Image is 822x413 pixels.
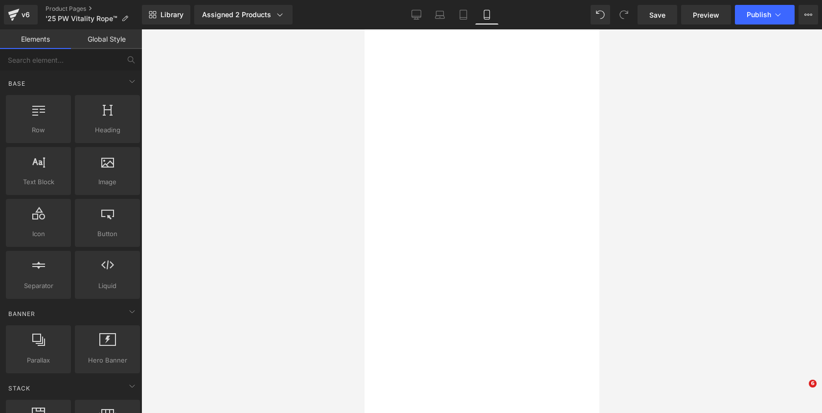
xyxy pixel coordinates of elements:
[591,5,610,24] button: Undo
[7,309,36,318] span: Banner
[7,384,31,393] span: Stack
[9,281,68,291] span: Separator
[9,125,68,135] span: Row
[405,5,428,24] a: Desktop
[428,5,452,24] a: Laptop
[20,8,32,21] div: v6
[799,5,818,24] button: More
[7,79,26,88] span: Base
[747,11,771,19] span: Publish
[78,281,137,291] span: Liquid
[4,5,38,24] a: v6
[9,355,68,365] span: Parallax
[71,29,142,49] a: Global Style
[735,5,795,24] button: Publish
[78,177,137,187] span: Image
[202,10,285,20] div: Assigned 2 Products
[9,177,68,187] span: Text Block
[46,15,117,23] span: '25 PW Vitality Rope™
[78,355,137,365] span: Hero Banner
[475,5,499,24] a: Mobile
[160,10,183,19] span: Library
[681,5,731,24] a: Preview
[614,5,634,24] button: Redo
[9,229,68,239] span: Icon
[46,5,142,13] a: Product Pages
[452,5,475,24] a: Tablet
[693,10,719,20] span: Preview
[78,125,137,135] span: Heading
[649,10,665,20] span: Save
[142,5,190,24] a: New Library
[789,380,812,403] iframe: Intercom live chat
[78,229,137,239] span: Button
[809,380,817,388] span: 6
